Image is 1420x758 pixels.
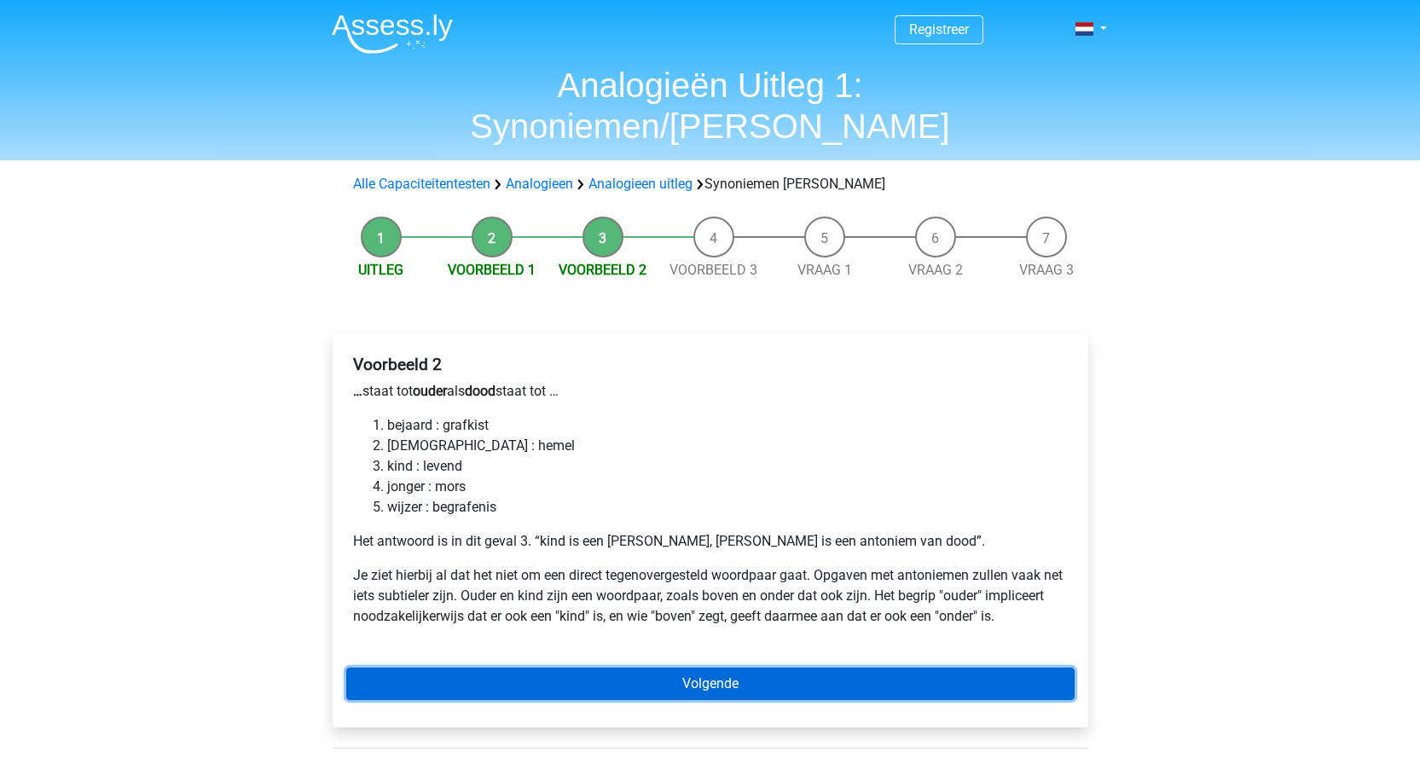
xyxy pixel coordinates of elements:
[353,565,1068,627] p: Je ziet hierbij al dat het niet om een direct tegenovergesteld woordpaar gaat. Opgaven met antoni...
[353,176,490,192] a: Alle Capaciteitentesten
[908,262,963,278] a: Vraag 2
[353,355,442,374] b: Voorbeeld 2
[559,262,646,278] a: Voorbeeld 2
[353,531,1068,552] p: Het antwoord is in dit geval 3. “kind is een [PERSON_NAME], [PERSON_NAME] is een antoniem van dood”.
[387,477,1068,497] li: jonger : mors
[448,262,536,278] a: Voorbeeld 1
[332,14,453,54] img: Assessly
[588,176,693,192] a: Analogieen uitleg
[465,383,496,399] b: dood
[506,176,573,192] a: Analogieen
[413,383,447,399] b: ouder
[387,497,1068,518] li: wijzer : begrafenis
[353,383,362,399] b: …
[909,21,969,38] a: Registreer
[797,262,852,278] a: Vraag 1
[358,262,403,278] a: Uitleg
[346,668,1075,700] a: Volgende
[353,381,1068,402] p: staat tot als staat tot …
[387,415,1068,436] li: bejaard : grafkist
[346,174,1075,194] div: Synoniemen [PERSON_NAME]
[669,262,757,278] a: Voorbeeld 3
[1019,262,1074,278] a: Vraag 3
[318,65,1103,147] h1: Analogieën Uitleg 1: Synoniemen/[PERSON_NAME]
[387,436,1068,456] li: [DEMOGRAPHIC_DATA] : hemel
[387,456,1068,477] li: kind : levend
